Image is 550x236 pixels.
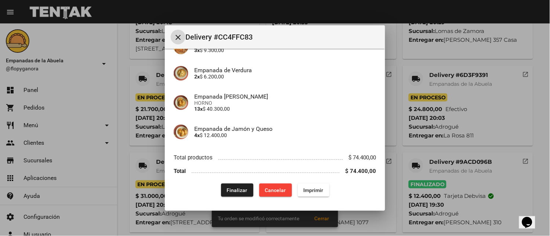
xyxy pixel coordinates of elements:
[304,187,323,193] span: Imprimir
[174,66,188,81] img: 80da8329-9e11-41ab-9a6e-ba733f0c0218.jpg
[265,187,286,193] span: Cancelar
[194,93,376,100] h4: Empanada [PERSON_NAME]
[194,74,376,80] p: $ 6.200,00
[174,95,188,110] img: f753fea7-0f09-41b3-9a9e-ddb84fc3b359.jpg
[194,132,200,138] b: 4x
[221,184,253,197] button: Finalizar
[194,67,376,74] h4: Empanada de Verdura
[194,74,200,80] b: 2x
[194,47,200,53] b: 3x
[174,151,376,165] li: Total productos $ 74.400,00
[519,207,543,229] iframe: chat widget
[174,33,182,42] mat-icon: Cerrar
[174,164,376,178] li: Total $ 74.400,00
[185,31,379,43] span: Delivery #CC4FFC83
[194,106,376,112] p: $ 40.300,00
[194,47,376,53] p: $ 9.300,00
[227,187,247,193] span: Finalizar
[298,184,329,197] button: Imprimir
[194,100,376,106] span: HORNO
[259,184,292,197] button: Cancelar
[194,132,376,138] p: $ 12.400,00
[174,125,188,139] img: 72c15bfb-ac41-4ae4-a4f2-82349035ab42.jpg
[171,30,185,44] button: Cerrar
[194,125,376,132] h4: Empanada de Jamón y Queso
[194,106,203,112] b: 13x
